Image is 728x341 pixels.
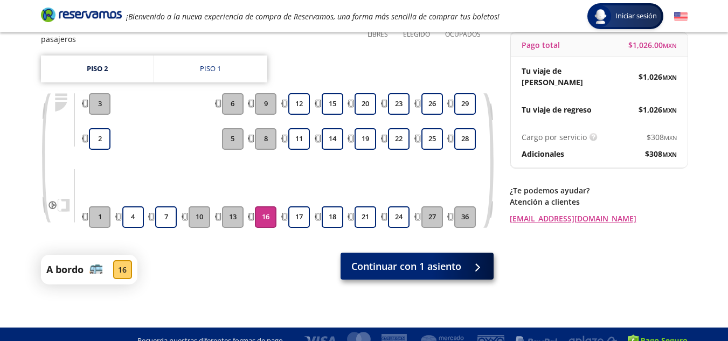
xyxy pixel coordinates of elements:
button: 19 [355,128,376,150]
span: $ 308 [647,131,677,143]
button: 20 [355,93,376,115]
button: 6 [222,93,244,115]
p: Tu viaje de [PERSON_NAME] [522,65,599,88]
span: $ 308 [645,148,677,159]
p: Pago total [522,39,560,51]
button: 17 [288,206,310,228]
button: 11 [288,128,310,150]
button: 9 [255,93,276,115]
button: 26 [421,93,443,115]
small: MXN [662,106,677,114]
button: 7 [155,206,177,228]
i: Brand Logo [41,6,122,23]
p: Atención a clientes [510,196,688,207]
a: [EMAIL_ADDRESS][DOMAIN_NAME] [510,213,688,224]
a: Piso 2 [41,55,154,82]
button: 18 [322,206,343,228]
button: 27 [421,206,443,228]
button: 22 [388,128,410,150]
button: English [674,10,688,23]
small: MXN [663,41,677,50]
span: $ 1,026 [639,71,677,82]
button: 12 [288,93,310,115]
button: 15 [322,93,343,115]
button: 21 [355,206,376,228]
div: 16 [113,260,132,279]
div: Piso 1 [200,64,221,74]
em: ¡Bienvenido a la nueva experiencia de compra de Reservamos, una forma más sencilla de comprar tus... [126,11,500,22]
a: Brand Logo [41,6,122,26]
p: ¿Te podemos ayudar? [510,185,688,196]
span: $ 1,026.00 [628,39,677,51]
button: 8 [255,128,276,150]
p: Elige los asientos que necesites, en seguida te solicitaremos los datos de los pasajeros [41,22,352,45]
button: 23 [388,93,410,115]
button: 36 [454,206,476,228]
button: 29 [454,93,476,115]
span: Continuar con 1 asiento [351,259,461,274]
p: Adicionales [522,148,564,159]
button: 3 [89,93,110,115]
p: Cargo por servicio [522,131,587,143]
p: A bordo [46,262,84,277]
button: 10 [189,206,210,228]
a: Piso 1 [154,55,267,82]
small: MXN [662,73,677,81]
button: 1 [89,206,110,228]
button: 4 [122,206,144,228]
button: 16 [255,206,276,228]
span: Iniciar sesión [611,11,661,22]
button: 13 [222,206,244,228]
p: Tu viaje de regreso [522,104,592,115]
button: 28 [454,128,476,150]
button: 14 [322,128,343,150]
button: Continuar con 1 asiento [341,253,494,280]
small: MXN [662,150,677,158]
button: 24 [388,206,410,228]
button: 2 [89,128,110,150]
small: MXN [664,134,677,142]
button: 25 [421,128,443,150]
span: $ 1,026 [639,104,677,115]
button: 5 [222,128,244,150]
